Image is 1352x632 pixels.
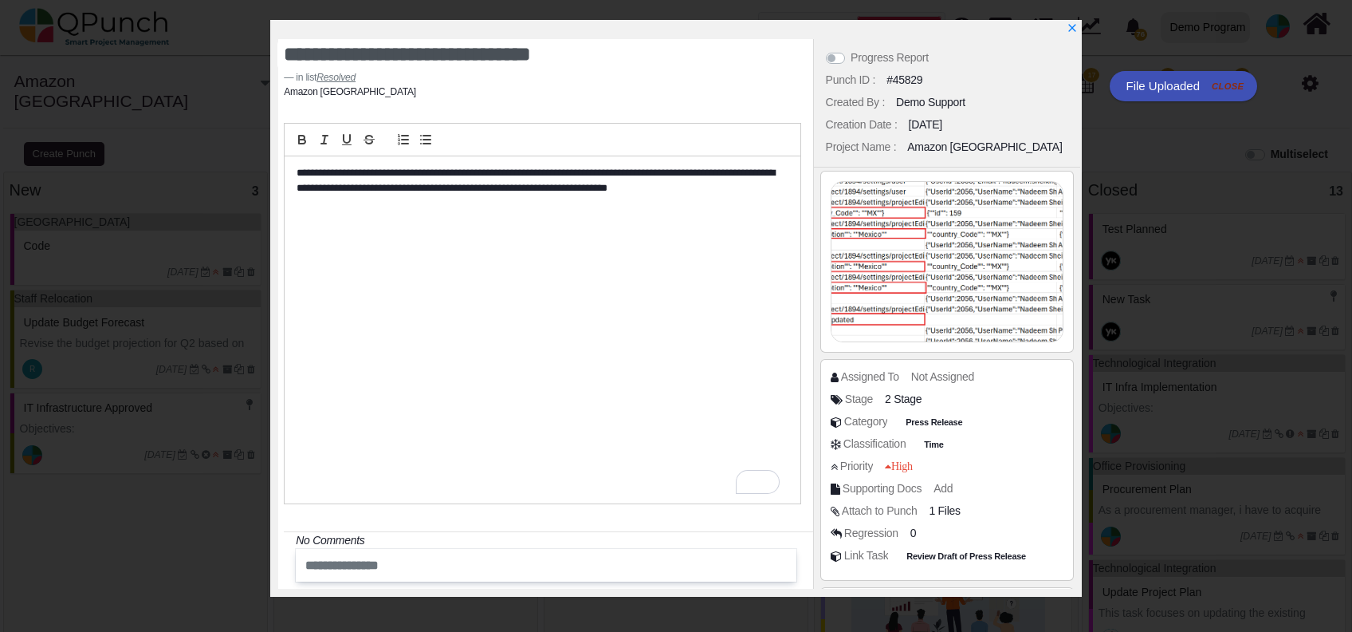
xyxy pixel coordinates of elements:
[826,117,898,133] div: Creation Date :
[842,503,918,519] div: Attach to Punch
[316,72,356,83] u: Resolved
[851,49,929,66] label: Progress Report
[841,369,899,385] div: Assigned To
[1067,22,1078,34] svg: x
[929,504,960,517] span: 1 Files
[284,85,416,99] li: Amazon [GEOGRAPHIC_DATA]
[1212,80,1244,93] i: close
[909,117,942,133] div: [DATE]
[885,393,922,405] span: <div><span class="badge badge-secondary" style="background-color: #FA28FF"> <i class="fa fa-tag p...
[843,480,922,497] div: Supporting Docs
[826,72,876,89] div: Punch ID :
[296,534,364,547] i: No Comments
[921,439,947,452] span: Time
[840,458,873,475] div: Priority
[907,139,1062,156] div: Amazon [GEOGRAPHIC_DATA]
[843,436,906,452] div: Classification
[284,70,800,85] footer: in list
[844,413,888,430] div: Category
[826,94,885,111] div: Created By :
[844,525,898,542] div: Regression
[1067,22,1078,34] a: x
[845,391,873,408] div: Stage
[886,72,922,89] div: #45829
[316,72,356,83] cite: Source Title
[903,551,1029,564] span: Review Draft of Press Release
[844,547,889,564] div: Link Task
[896,94,965,111] div: Demo Support
[826,139,897,156] div: Project Name :
[933,482,953,495] span: Add
[902,417,966,430] span: Press Release
[911,370,974,383] span: Not Assigned
[885,460,913,472] span: High
[1110,71,1257,101] div: File Uploaded
[285,156,800,504] div: To enrich screen reader interactions, please activate Accessibility in Grammarly extension settings
[910,525,917,542] div: 0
